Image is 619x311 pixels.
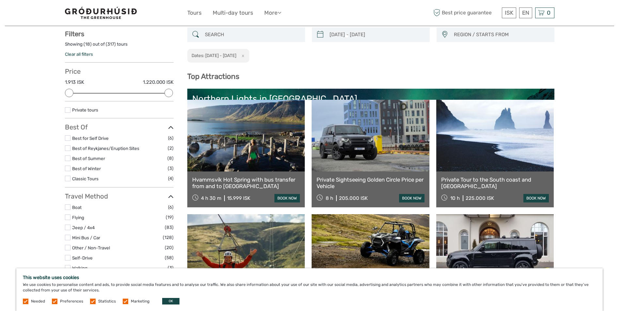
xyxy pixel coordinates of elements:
h2: Dates: [DATE] - [DATE] [192,53,236,58]
a: Best of Reykjanes/Eruption Sites [72,146,139,151]
span: (3) [168,264,174,272]
a: Northern Lights in [GEOGRAPHIC_DATA] [192,94,549,139]
span: (128) [163,234,174,241]
span: 4 h 30 m [201,195,221,201]
a: Mini Bus / Car [72,235,100,240]
div: 15.999 ISK [227,195,250,201]
label: 1.913 ISK [65,79,84,86]
a: Private Tour to the South coast and [GEOGRAPHIC_DATA] [441,176,549,190]
a: Clear all filters [65,52,93,57]
div: We use cookies to personalise content and ads, to provide social media features and to analyse ou... [16,268,603,311]
a: book now [274,194,300,202]
span: Best price guarantee [432,7,500,18]
span: (6) [168,134,174,142]
span: (3) [168,165,174,172]
a: Multi-day tours [213,8,253,18]
div: Showing ( ) out of ( ) tours [65,41,174,51]
label: Preferences [60,299,83,304]
b: Top Attractions [187,72,239,81]
label: 18 [85,41,90,47]
a: Hvammsvík Hot Spring with bus transfer from and to [GEOGRAPHIC_DATA] [192,176,300,190]
span: (19) [166,214,174,221]
a: book now [523,194,549,202]
a: Private tours [72,107,98,112]
div: EN [519,7,532,18]
span: (4) [168,175,174,182]
a: Other / Non-Travel [72,245,110,250]
span: (6) [168,203,174,211]
input: SEARCH [202,29,302,40]
span: 0 [546,9,551,16]
a: Tours [187,8,202,18]
label: Marketing [131,299,149,304]
span: (58) [165,254,174,261]
div: Northern Lights in [GEOGRAPHIC_DATA] [192,94,549,104]
div: 205.000 ISK [339,195,368,201]
a: Best of Winter [72,166,101,171]
a: Best for Self Drive [72,136,109,141]
label: 317 [107,41,114,47]
a: Self-Drive [72,255,93,260]
button: x [237,52,246,59]
input: SELECT DATES [327,29,426,40]
a: Boat [72,205,82,210]
label: 1.220.000 ISK [143,79,174,86]
span: (2) [168,144,174,152]
label: Needed [31,299,45,304]
h5: This website uses cookies [23,275,596,280]
span: ISK [505,9,513,16]
button: REGION / STARTS FROM [451,29,551,40]
span: (83) [165,224,174,231]
a: Walking [72,265,87,271]
span: 8 h [326,195,333,201]
a: book now [399,194,425,202]
h3: Price [65,67,174,75]
div: 225.000 ISK [466,195,494,201]
span: (8) [167,155,174,162]
a: Flying [72,215,84,220]
span: (20) [165,244,174,251]
a: Best of Summer [72,156,105,161]
h3: Best Of [65,123,174,131]
label: Statistics [98,299,116,304]
a: Classic Tours [72,176,99,181]
a: More [264,8,281,18]
img: 1578-341a38b5-ce05-4595-9f3d-b8aa3718a0b3_logo_small.jpg [65,7,137,19]
a: Private Sightseeing Golden Circle Price per Vehicle [317,176,425,190]
span: 10 h [450,195,460,201]
a: Jeep / 4x4 [72,225,95,230]
h3: Travel Method [65,192,174,200]
button: OK [162,298,179,304]
strong: Filters [65,30,84,38]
